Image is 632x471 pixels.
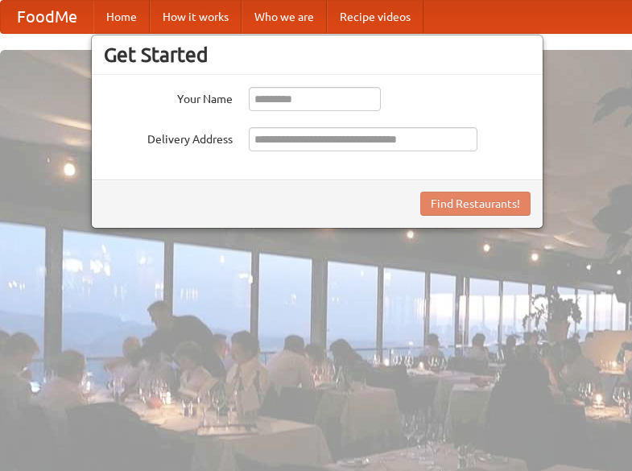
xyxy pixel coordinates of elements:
[104,127,233,147] label: Delivery Address
[150,1,242,33] a: How it works
[104,43,531,67] h3: Get Started
[104,87,233,107] label: Your Name
[420,192,531,216] button: Find Restaurants!
[242,1,327,33] a: Who we are
[327,1,423,33] a: Recipe videos
[1,1,93,33] a: FoodMe
[93,1,150,33] a: Home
